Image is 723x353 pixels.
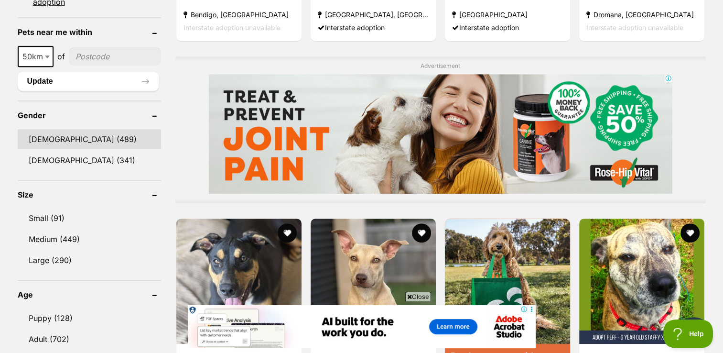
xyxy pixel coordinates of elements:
header: Pets near me within [18,28,161,36]
div: Interstate adoption [318,21,429,34]
span: 50km [18,46,54,67]
a: Medium (449) [18,229,161,249]
header: Size [18,190,161,199]
strong: Dromana, [GEOGRAPHIC_DATA] [586,8,697,21]
strong: Bendigo, [GEOGRAPHIC_DATA] [183,8,294,21]
img: Kada - Mixed breed Dog [311,219,436,344]
button: favourite [278,223,297,243]
iframe: Advertisement [209,74,672,194]
span: 50km [19,50,53,63]
iframe: Advertisement [188,305,536,348]
span: of [57,51,65,62]
img: Nyree - Catahoula Leopard Dog [176,219,302,344]
input: postcode [69,47,161,66]
img: Heff - 6 Year Old Staffy X - American Staffordshire Terrier Dog [579,219,704,344]
button: Update [18,72,159,91]
strong: [GEOGRAPHIC_DATA] [452,8,563,21]
span: Close [405,292,431,301]
a: [DEMOGRAPHIC_DATA] (489) [18,129,161,149]
a: Adult (702) [18,329,161,349]
header: Gender [18,111,161,120]
a: Small (91) [18,208,161,228]
iframe: Help Scout Beacon - Open [663,320,713,348]
div: Advertisement [175,56,706,203]
strong: [GEOGRAPHIC_DATA], [GEOGRAPHIC_DATA] [318,8,429,21]
a: Large (290) [18,250,161,270]
a: Puppy (128) [18,308,161,328]
header: Age [18,290,161,299]
button: favourite [681,223,700,243]
span: Interstate adoption unavailable [586,23,683,32]
div: Interstate adoption [452,21,563,34]
button: favourite [412,223,431,243]
a: [DEMOGRAPHIC_DATA] (341) [18,150,161,170]
span: Interstate adoption unavailable [183,23,281,32]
